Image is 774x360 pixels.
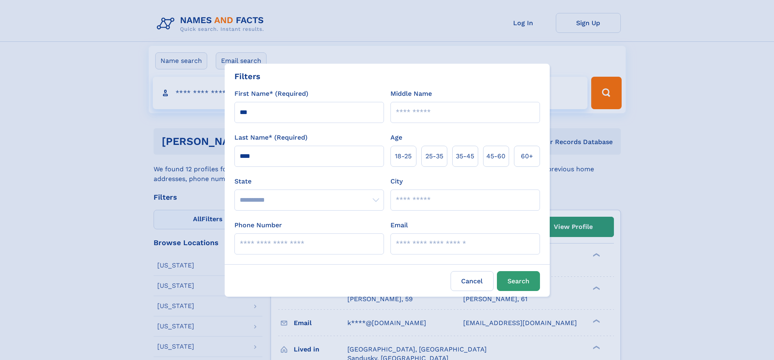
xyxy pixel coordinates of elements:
[234,133,308,142] label: Last Name* (Required)
[234,89,308,99] label: First Name* (Required)
[390,177,403,186] label: City
[390,133,402,142] label: Age
[521,151,533,161] span: 60+
[425,151,443,161] span: 25‑35
[234,220,282,230] label: Phone Number
[395,151,412,161] span: 18‑25
[390,89,432,99] label: Middle Name
[497,271,540,291] button: Search
[456,151,474,161] span: 35‑45
[234,70,260,82] div: Filters
[390,220,408,230] label: Email
[451,271,494,291] label: Cancel
[234,177,384,186] label: State
[486,151,505,161] span: 45‑60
